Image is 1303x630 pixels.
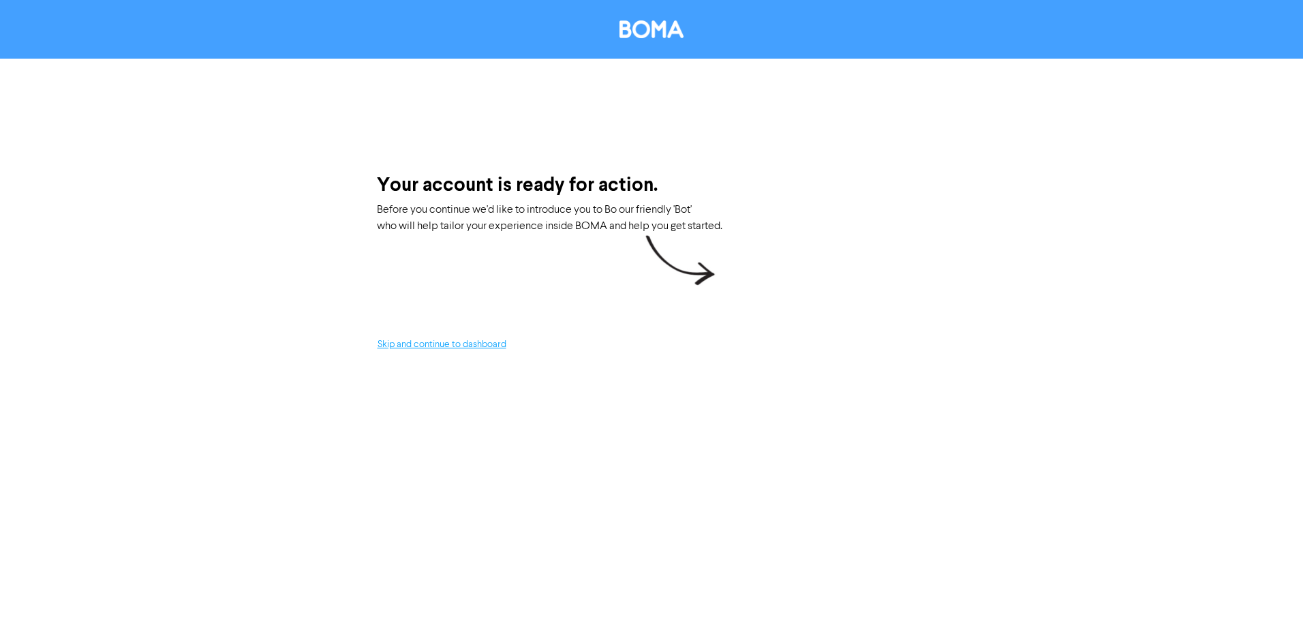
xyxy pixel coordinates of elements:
button: Skip and continue to dashboard [377,337,507,352]
div: Before you continue we'd like to introduce you to Bo our friendly 'Bot' [377,202,722,218]
div: who will help tailor your experience inside BOMA and help you get started. [377,218,722,235]
img: BOMA Logo [619,20,684,38]
h3: Your account is ready for action. [377,174,722,197]
iframe: Chat Widget [1235,565,1303,630]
